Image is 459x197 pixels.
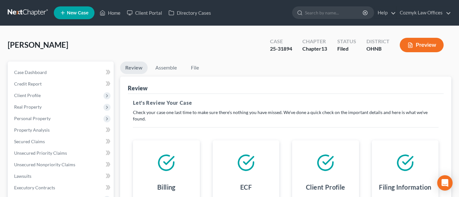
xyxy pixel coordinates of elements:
span: Unsecured Nonpriority Claims [14,162,75,167]
a: Help [374,7,396,19]
span: Personal Property [14,116,51,121]
a: Assemble [150,62,182,74]
span: Credit Report [14,81,42,86]
span: Client Profile [14,93,41,98]
a: Client Portal [124,7,165,19]
a: Lawsuits [9,170,114,182]
span: Executory Contracts [14,185,55,190]
div: Case [270,38,292,45]
a: Secured Claims [9,136,114,147]
span: 13 [321,45,327,52]
div: Filed [337,45,356,53]
div: District [366,38,389,45]
div: OHNB [366,45,389,53]
a: File [184,62,205,74]
h4: Client Profile [306,183,345,192]
a: Home [96,7,124,19]
div: 25-31894 [270,45,292,53]
div: Chapter [302,38,327,45]
a: Executory Contracts [9,182,114,193]
input: Search by name... [305,7,364,19]
h4: ECF [240,183,252,192]
h4: Billing [157,183,176,192]
button: Preview [400,38,444,52]
span: Unsecured Priority Claims [14,150,67,156]
div: Status [337,38,356,45]
a: Directory Cases [165,7,214,19]
a: Case Dashboard [9,67,114,78]
span: New Case [67,11,88,15]
div: Chapter [302,45,327,53]
a: Cozmyk Law Offices [397,7,451,19]
p: Check your case one last time to make sure there's nothing you have missed. We've done a quick ch... [133,109,439,122]
h4: Filing Information [379,183,431,192]
a: Unsecured Priority Claims [9,147,114,159]
a: Property Analysis [9,124,114,136]
a: Review [120,62,148,74]
a: Credit Report [9,78,114,90]
span: Secured Claims [14,139,45,144]
a: Unsecured Nonpriority Claims [9,159,114,170]
span: [PERSON_NAME] [8,40,68,49]
span: Property Analysis [14,127,50,133]
span: Case Dashboard [14,70,47,75]
span: Real Property [14,104,42,110]
div: Open Intercom Messenger [437,175,453,191]
span: Lawsuits [14,173,31,179]
h5: Let's Review Your Case [133,99,439,107]
div: Review [128,84,148,92]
